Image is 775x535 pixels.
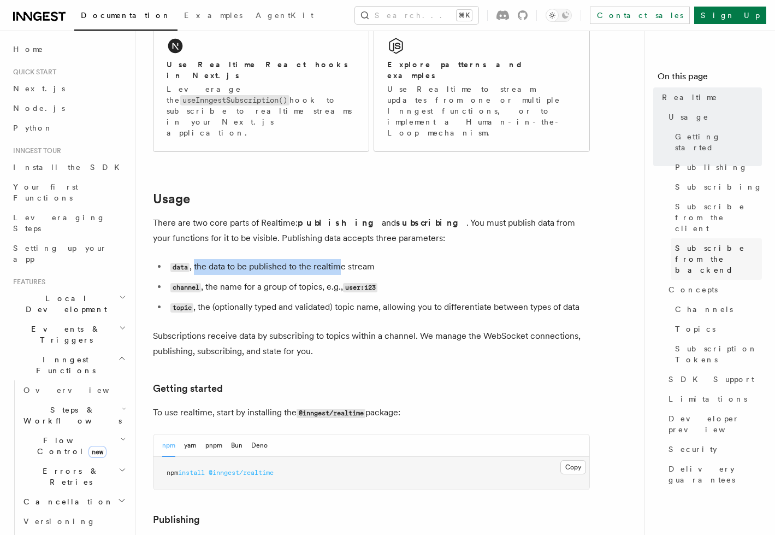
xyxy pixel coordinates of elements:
a: Next.js [9,79,128,98]
span: Install the SDK [13,163,126,172]
p: To use realtime, start by installing the package: [153,405,590,421]
a: Usage [153,191,190,207]
a: Subscribe from the backend [671,238,762,280]
button: Bun [231,434,242,457]
p: Leverage the hook to subscribe to realtime streams in your Next.js application. [167,84,356,138]
span: Limitations [668,393,747,404]
li: , the data to be published to the realtime stream [167,259,590,275]
span: Local Development [9,293,119,315]
a: Home [9,39,128,59]
span: Security [668,444,717,455]
span: Steps & Workflows [19,404,122,426]
a: Subscribe from the client [671,197,762,238]
button: Toggle dark mode [546,9,572,22]
span: npm [167,469,178,477]
a: Setting up your app [9,238,128,269]
a: Security [664,439,762,459]
span: Subscribing [675,181,762,192]
span: Overview [23,386,136,395]
span: Your first Functions [13,183,78,202]
button: Search...⌘K [355,7,478,24]
button: npm [162,434,175,457]
span: Realtime [662,92,718,103]
a: Realtime [658,87,762,107]
strong: publishing [298,217,382,228]
h4: On this page [658,70,762,87]
span: Subscribe from the client [675,201,762,234]
a: Overview [19,380,128,400]
span: Inngest Functions [9,354,118,376]
a: Node.js [9,98,128,118]
code: data [170,263,190,272]
p: Subscriptions receive data by subscribing to topics within a channel. We manage the WebSocket con... [153,328,590,359]
h2: Explore patterns and examples [387,59,576,81]
span: Features [9,278,45,286]
span: install [178,469,205,477]
button: yarn [184,434,197,457]
a: Getting started [153,381,223,396]
a: Topics [671,319,762,339]
a: Publishing [153,512,200,527]
button: Copy [560,460,586,474]
span: Versioning [23,517,96,526]
a: Contact sales [590,7,690,24]
span: Cancellation [19,496,114,507]
code: topic [170,303,193,313]
li: , the name for a group of topics, e.g., [167,279,590,295]
span: Publishing [675,162,748,173]
span: Setting up your app [13,244,107,263]
span: Leveraging Steps [13,213,105,233]
span: Topics [675,324,715,334]
a: AgentKit [249,3,320,30]
span: SDK Support [668,374,754,385]
span: Channels [675,304,733,315]
button: Flow Controlnew [19,431,128,461]
a: Usage [664,107,762,127]
a: Publishing [671,157,762,177]
a: Leveraging Steps [9,208,128,238]
span: Flow Control [19,435,120,457]
a: Versioning [19,512,128,531]
a: SDK Support [664,369,762,389]
span: Node.js [13,104,65,113]
a: Limitations [664,389,762,409]
a: Examples [178,3,249,30]
a: Python [9,118,128,138]
code: useInngestSubscription() [180,95,289,105]
span: Home [13,44,44,55]
a: Your first Functions [9,177,128,208]
span: Documentation [81,11,171,20]
a: Concepts [664,280,762,299]
span: Usage [668,111,709,122]
a: Developer preview [664,409,762,439]
span: Next.js [13,84,65,93]
p: Use Realtime to stream updates from one or multiple Inngest functions, or to implement a Human-in... [387,84,576,138]
span: new [88,446,107,458]
span: Delivery guarantees [668,463,762,485]
span: Events & Triggers [9,324,119,345]
button: pnpm [205,434,222,457]
a: Explore patterns and examplesUse Realtime to stream updates from one or multiple Inngest function... [374,21,590,152]
kbd: ⌘K [457,10,472,21]
h2: Use Realtime React hooks in Next.js [167,59,356,81]
a: Getting started [671,127,762,157]
li: , the (optionally typed and validated) topic name, allowing you to differentiate between types of... [167,299,590,315]
button: Events & Triggers [9,319,128,350]
span: AgentKit [256,11,313,20]
a: Delivery guarantees [664,459,762,490]
span: Quick start [9,68,56,77]
span: Concepts [668,284,718,295]
span: Python [13,124,53,132]
span: Subscription Tokens [675,343,762,365]
a: Channels [671,299,762,319]
span: Developer preview [668,413,762,435]
code: channel [170,283,201,292]
button: Cancellation [19,492,128,512]
a: Documentation [74,3,178,31]
span: Inngest tour [9,146,61,155]
button: Errors & Retries [19,461,128,492]
code: user:123 [343,283,377,292]
a: Subscribing [671,177,762,197]
span: @inngest/realtime [209,469,274,477]
strong: subscribing [396,217,466,228]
